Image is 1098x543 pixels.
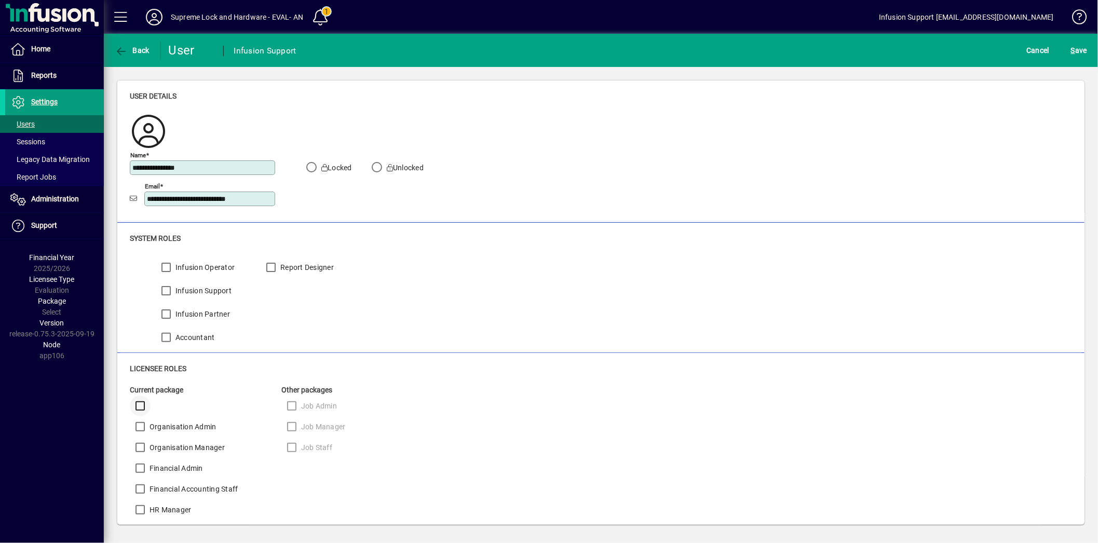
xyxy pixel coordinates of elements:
[10,173,56,181] span: Report Jobs
[173,332,215,343] label: Accountant
[1027,42,1050,59] span: Cancel
[879,9,1054,25] div: Infusion Support [EMAIL_ADDRESS][DOMAIN_NAME]
[31,71,57,79] span: Reports
[147,442,225,453] label: Organisation Manager
[1064,2,1085,36] a: Knowledge Base
[138,8,171,26] button: Profile
[5,151,104,168] a: Legacy Data Migration
[5,168,104,186] a: Report Jobs
[385,162,424,173] label: Unlocked
[38,297,66,305] span: Package
[1068,41,1090,60] button: Save
[169,42,213,59] div: User
[30,253,75,262] span: Financial Year
[173,262,235,273] label: Infusion Operator
[10,138,45,146] span: Sessions
[115,46,150,55] span: Back
[145,182,160,189] mat-label: Email
[112,41,152,60] button: Back
[31,45,50,53] span: Home
[130,386,183,394] span: Current package
[5,36,104,62] a: Home
[171,9,303,25] div: Supreme Lock and Hardware - EVAL- AN
[5,186,104,212] a: Administration
[147,422,216,432] label: Organisation Admin
[130,234,181,242] span: System roles
[1071,42,1087,59] span: ave
[173,286,232,296] label: Infusion Support
[5,115,104,133] a: Users
[281,386,332,394] span: Other packages
[1071,46,1075,55] span: S
[10,120,35,128] span: Users
[5,63,104,89] a: Reports
[147,505,192,515] label: HR Manager
[173,309,230,319] label: Infusion Partner
[40,319,64,327] span: Version
[130,151,146,158] mat-label: Name
[31,221,57,229] span: Support
[5,133,104,151] a: Sessions
[30,275,75,283] span: Licensee Type
[31,195,79,203] span: Administration
[1024,41,1052,60] button: Cancel
[10,155,90,164] span: Legacy Data Migration
[147,484,238,494] label: Financial Accounting Staff
[31,98,58,106] span: Settings
[130,92,177,100] span: User details
[44,341,61,349] span: Node
[234,43,296,59] div: Infusion Support
[319,162,352,173] label: Locked
[5,213,104,239] a: Support
[130,364,186,373] span: Licensee roles
[104,41,161,60] app-page-header-button: Back
[278,262,334,273] label: Report Designer
[147,463,203,473] label: Financial Admin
